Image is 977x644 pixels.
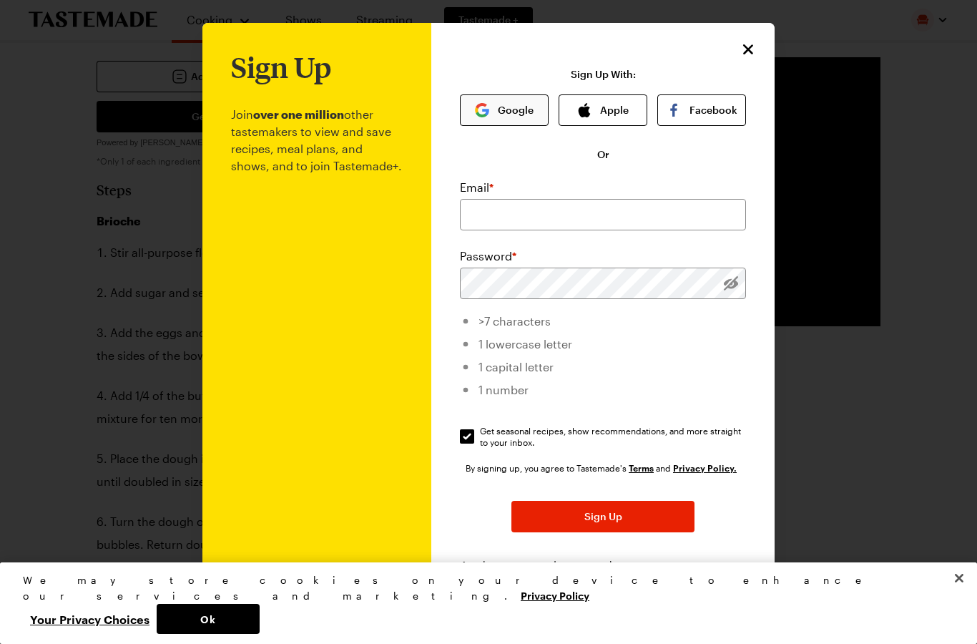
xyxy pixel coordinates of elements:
label: Password [460,248,516,265]
button: Your Privacy Choices [23,604,157,634]
button: Facebook [657,94,746,126]
h1: Sign Up [231,52,331,83]
span: Get seasonal recipes, show recommendations, and more straight to your inbox. [480,425,747,448]
button: Close [943,562,975,594]
div: We may store cookies on your device to enhance our services and marketing. [23,572,942,604]
input: Get seasonal recipes, show recommendations, and more straight to your inbox. [460,429,474,444]
p: Join other tastemakers to view and save recipes, meal plans, and shows, and to join Tastemade+. [231,83,403,618]
button: Close [739,40,757,59]
span: 1 number [478,383,529,396]
button: Apple [559,94,647,126]
p: Sign Up With: [571,69,636,80]
span: Already have an account? [461,559,746,585]
a: More information about your privacy, opens in a new tab [521,588,589,602]
span: 1 lowercase letter [478,337,572,351]
label: Email [460,179,494,196]
a: Tastemade Privacy Policy [673,462,737,474]
div: By signing up, you agree to Tastemade's and [466,461,740,475]
div: Privacy [23,572,942,634]
span: >7 characters [478,314,551,328]
button: Sign Up [511,501,694,532]
button: Google [460,94,549,126]
a: Tastemade Terms of Service [629,462,654,474]
b: over one million [253,107,344,121]
span: Or [597,147,609,162]
span: Sign Up [584,509,622,524]
span: 1 capital letter [478,360,554,374]
button: Ok [157,604,260,634]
